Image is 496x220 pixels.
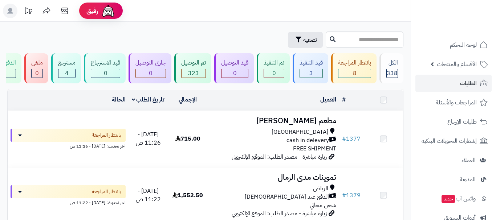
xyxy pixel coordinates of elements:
span: 0 [233,69,237,78]
span: # [342,134,346,143]
span: [GEOGRAPHIC_DATA] [272,128,328,136]
div: 0 [91,69,120,78]
span: الطلبات [460,78,477,88]
a: تم التنفيذ 0 [255,53,291,83]
div: 8 [338,69,371,78]
img: ai-face.png [101,4,115,18]
a: العميل [320,95,336,104]
a: لوحة التحكم [415,36,492,54]
h3: تموينات مدى الرمال [210,173,336,182]
span: 338 [387,69,398,78]
a: وآتس آبجديد [415,190,492,207]
span: 0 [149,69,153,78]
a: #1379 [342,191,361,200]
div: قيد التوصيل [221,59,248,67]
span: cash in delevery [286,136,329,145]
span: المراجعات والأسئلة [436,97,477,108]
a: الكل338 [378,53,405,83]
div: بانتظار المراجعة [338,59,371,67]
span: 0 [272,69,276,78]
span: 4 [65,69,69,78]
span: تصفية [303,36,317,44]
span: المدونة [460,174,476,184]
button: تصفية [288,32,323,48]
a: قيد الاسترجاع 0 [82,53,127,83]
a: تحديثات المنصة [19,4,37,20]
span: FREE SHIPMENT [293,144,336,153]
span: 1,552.50 [172,191,203,200]
div: اخر تحديث: [DATE] - 11:22 ص [11,198,126,206]
div: الكل [386,59,398,67]
span: وآتس آب [441,194,476,204]
span: 0 [35,69,39,78]
span: إشعارات التحويلات البنكية [422,136,477,146]
span: # [342,191,346,200]
span: 3 [309,69,313,78]
a: إشعارات التحويلات البنكية [415,132,492,150]
span: بانتظار المراجعة [92,132,121,139]
a: مسترجع 4 [50,53,82,83]
a: بانتظار المراجعة 8 [330,53,378,83]
span: زيارة مباشرة - مصدر الطلب: الموقع الإلكتروني [232,153,327,161]
a: طلبات الإرجاع [415,113,492,130]
div: 0 [32,69,42,78]
div: تم التوصيل [181,59,206,67]
span: 8 [353,69,357,78]
a: #1377 [342,134,361,143]
a: قيد التوصيل 0 [213,53,255,83]
div: تم التنفيذ [264,59,284,67]
span: 323 [188,69,199,78]
div: اخر تحديث: [DATE] - 11:26 ص [11,142,126,149]
span: جديد [442,195,455,203]
img: logo-2.png [447,5,489,21]
div: 0 [136,69,166,78]
span: [DATE] - 11:26 ص [136,130,161,147]
div: جاري التوصيل [135,59,166,67]
a: المدونة [415,171,492,188]
h3: مطعم [PERSON_NAME] [210,117,336,125]
span: [DATE] - 11:22 ص [136,187,161,204]
a: ملغي 0 [23,53,50,83]
a: الإجمالي [179,95,197,104]
div: 3 [300,69,322,78]
span: الأقسام والمنتجات [437,59,477,69]
span: شحن مجاني [310,201,336,209]
div: مسترجع [58,59,76,67]
div: 323 [182,69,206,78]
a: قيد التنفيذ 3 [291,53,330,83]
a: تم التوصيل 323 [173,53,213,83]
span: بانتظار المراجعة [92,188,121,195]
span: طلبات الإرجاع [447,117,477,127]
span: لوحة التحكم [450,40,477,50]
div: ملغي [31,59,43,67]
span: الدفع عند [DEMOGRAPHIC_DATA] [245,193,329,201]
span: رفيق [86,7,98,15]
a: العملاء [415,151,492,169]
div: قيد التنفيذ [300,59,323,67]
div: 4 [58,69,75,78]
span: زيارة مباشرة - مصدر الطلب: الموقع الإلكتروني [232,209,327,218]
span: الرياض [313,184,328,193]
a: الحالة [112,95,126,104]
a: الطلبات [415,75,492,92]
span: 0 [104,69,107,78]
div: 0 [264,69,284,78]
a: تاريخ الطلب [132,95,165,104]
a: # [342,95,346,104]
span: 715.00 [175,134,200,143]
div: قيد الاسترجاع [91,59,120,67]
div: 0 [221,69,248,78]
a: المراجعات والأسئلة [415,94,492,111]
a: جاري التوصيل 0 [127,53,173,83]
span: العملاء [462,155,476,165]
